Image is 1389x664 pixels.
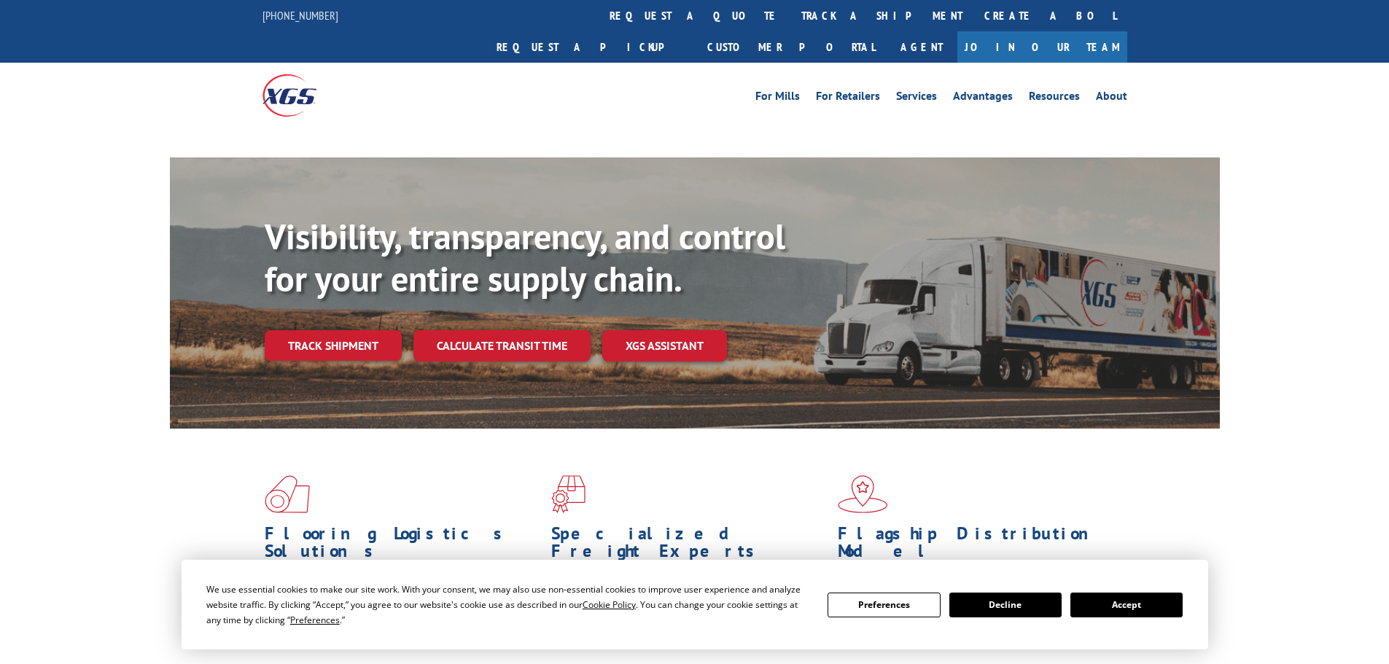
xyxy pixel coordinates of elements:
[290,614,340,626] span: Preferences
[265,214,785,301] b: Visibility, transparency, and control for your entire supply chain.
[828,593,940,617] button: Preferences
[486,31,696,63] a: Request a pickup
[583,598,636,611] span: Cookie Policy
[886,31,957,63] a: Agent
[265,525,540,567] h1: Flooring Logistics Solutions
[957,31,1127,63] a: Join Our Team
[1070,593,1183,617] button: Accept
[182,560,1208,649] div: Cookie Consent Prompt
[413,330,591,362] a: Calculate transit time
[1029,90,1080,106] a: Resources
[755,90,800,106] a: For Mills
[262,8,338,23] a: [PHONE_NUMBER]
[896,90,937,106] a: Services
[551,475,585,513] img: xgs-icon-focused-on-flooring-red
[953,90,1013,106] a: Advantages
[696,31,886,63] a: Customer Portal
[206,582,810,628] div: We use essential cookies to make our site work. With your consent, we may also use non-essential ...
[838,525,1113,567] h1: Flagship Distribution Model
[265,475,310,513] img: xgs-icon-total-supply-chain-intelligence-red
[265,330,402,361] a: Track shipment
[551,525,827,567] h1: Specialized Freight Experts
[1096,90,1127,106] a: About
[602,330,727,362] a: XGS ASSISTANT
[838,475,888,513] img: xgs-icon-flagship-distribution-model-red
[816,90,880,106] a: For Retailers
[949,593,1062,617] button: Decline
